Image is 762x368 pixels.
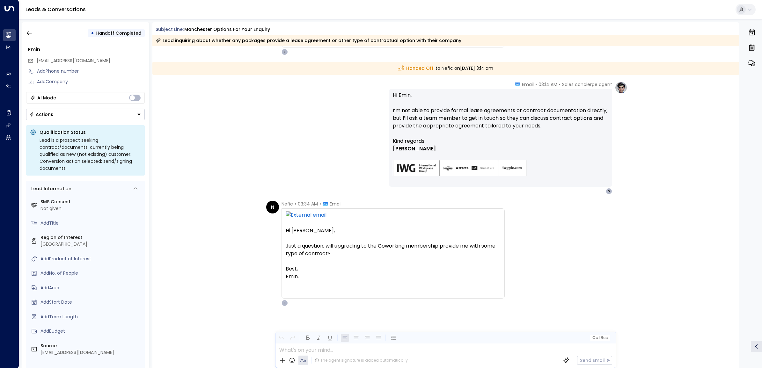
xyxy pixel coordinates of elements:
span: • [295,201,296,207]
div: N [606,188,612,194]
span: Sales concierge agent [562,81,612,88]
button: Undo [277,334,285,342]
div: Manchester options for your enquiry [184,26,270,33]
div: Lead Information [29,185,71,192]
a: Leads & Conversations [26,6,86,13]
div: AddBudget [40,328,142,335]
span: Nefic [282,201,293,207]
div: Lead inquiring about whether any packages provide a lease agreement or other type of contractual ... [156,37,461,44]
div: to Nefic on [DATE] 3:14 am [152,62,739,75]
div: Lead is a prospect seeking contract/documents; currently being qualified as new (not existing) cu... [40,137,141,172]
span: • [535,81,537,88]
span: [PERSON_NAME] [393,145,436,153]
div: Actions [30,112,53,117]
div: The agent signature is added automatically [315,357,408,363]
span: Email [522,81,534,88]
span: Email [330,201,341,207]
span: 03:14 AM [539,81,557,88]
div: AddTerm Length [40,314,142,320]
div: AddPhone number [37,68,145,75]
p: Qualification Status [40,129,141,135]
span: Kind regards [393,137,424,145]
p: Hi Emin, I’m not able to provide formal lease agreements or contract documentation directly, but ... [393,91,608,137]
span: Subject Line: [156,26,184,32]
div: [GEOGRAPHIC_DATA] [40,241,142,248]
img: External email [286,211,501,219]
div: Hi [PERSON_NAME], Just a question, will upgrading to the Coworking membership provide me with som... [286,227,501,288]
button: Cc|Bcc [590,335,610,341]
button: Redo [289,334,297,342]
div: AI Mode [37,95,56,101]
div: [EMAIL_ADDRESS][DOMAIN_NAME] [40,349,142,356]
div: AddArea [40,285,142,291]
div: Emin [28,46,145,54]
span: Handoff Completed [96,30,141,36]
span: | [598,336,600,340]
div: AddCompany [37,78,145,85]
span: Handed Off [398,65,434,72]
label: Source [40,343,142,349]
span: emin.nefic@gmail.com [37,57,110,64]
img: AIorK4zU2Kz5WUNqa9ifSKC9jFH1hjwenjvh85X70KBOPduETvkeZu4OqG8oPuqbwvp3xfXcMQJCRtwYb-SG [393,160,527,177]
div: Signature [393,137,608,184]
button: Actions [26,109,145,120]
div: S [282,49,288,55]
label: SMS Consent [40,198,142,205]
div: N [266,201,279,213]
span: Cc Bcc [592,336,607,340]
span: [EMAIL_ADDRESS][DOMAIN_NAME] [37,57,110,64]
label: Region of Interest [40,234,142,241]
div: • [91,27,94,39]
span: • [319,201,321,207]
div: Not given [40,205,142,212]
div: AddTitle [40,220,142,227]
img: profile-logo.png [615,81,627,94]
div: AddStart Date [40,299,142,306]
span: 03:34 AM [298,201,318,207]
div: AddProduct of Interest [40,256,142,262]
div: Button group with a nested menu [26,109,145,120]
span: • [559,81,561,88]
div: S [282,300,288,306]
div: AddNo. of People [40,270,142,277]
